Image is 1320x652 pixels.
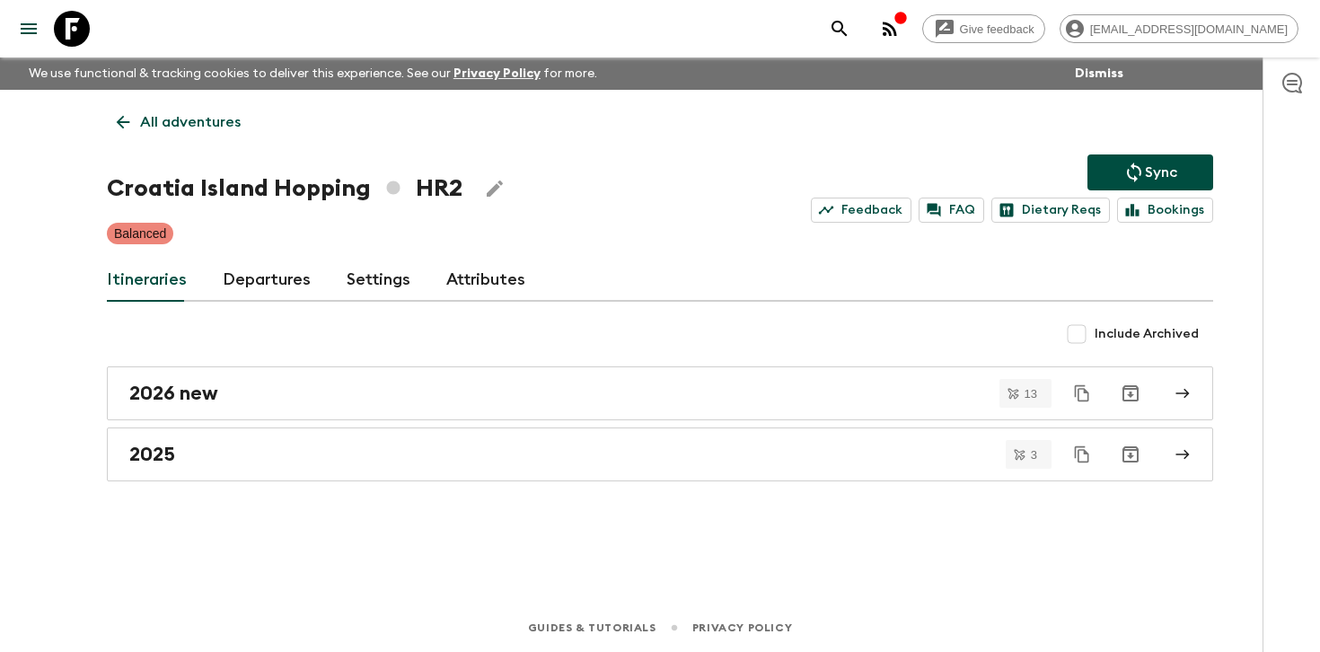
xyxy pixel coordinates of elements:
a: 2025 [107,427,1213,481]
p: We use functional & tracking cookies to deliver this experience. See our for more. [22,57,604,90]
div: [EMAIL_ADDRESS][DOMAIN_NAME] [1060,14,1298,43]
span: 3 [1020,449,1048,461]
button: menu [11,11,47,47]
button: Edit Adventure Title [477,171,513,207]
a: Privacy Policy [692,618,792,638]
button: Archive [1113,436,1148,472]
button: Archive [1113,375,1148,411]
a: Bookings [1117,198,1213,223]
button: Sync adventure departures to the booking engine [1087,154,1213,190]
a: Itineraries [107,259,187,302]
a: Guides & Tutorials [528,618,656,638]
p: Balanced [114,225,166,242]
h1: Croatia Island Hopping HR2 [107,171,462,207]
a: Feedback [811,198,911,223]
a: 2026 new [107,366,1213,420]
a: Give feedback [922,14,1045,43]
button: Dismiss [1070,61,1128,86]
span: Include Archived [1095,325,1199,343]
p: All adventures [140,111,241,133]
a: All adventures [107,104,251,140]
a: Departures [223,259,311,302]
a: FAQ [919,198,984,223]
p: Sync [1145,162,1177,183]
button: Duplicate [1066,377,1098,410]
a: Settings [347,259,410,302]
button: search adventures [822,11,858,47]
a: Privacy Policy [453,67,541,80]
h2: 2025 [129,443,175,466]
h2: 2026 new [129,382,218,405]
a: Dietary Reqs [991,198,1110,223]
span: Give feedback [950,22,1044,36]
span: [EMAIL_ADDRESS][DOMAIN_NAME] [1080,22,1298,36]
a: Attributes [446,259,525,302]
span: 13 [1014,388,1048,400]
button: Duplicate [1066,438,1098,471]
